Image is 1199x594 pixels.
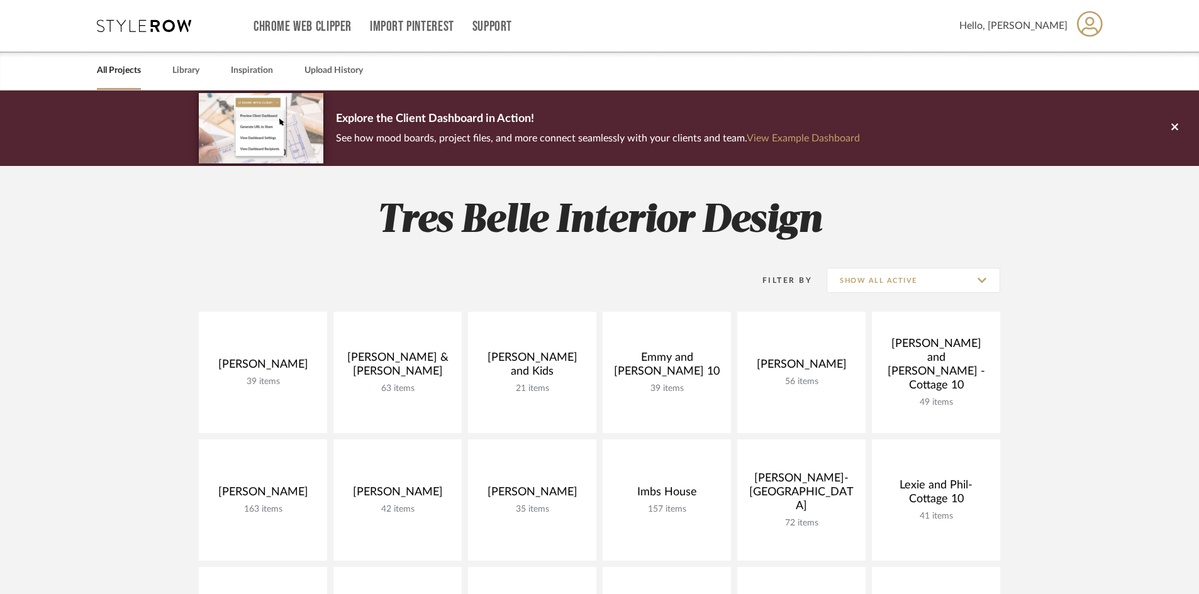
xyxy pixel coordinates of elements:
[747,377,856,387] div: 56 items
[478,383,586,394] div: 21 items
[209,377,317,387] div: 39 items
[747,133,860,143] a: View Example Dashboard
[613,504,721,515] div: 157 items
[882,511,990,522] div: 41 items
[478,504,586,515] div: 35 items
[336,109,860,129] p: Explore the Client Dashboard in Action!
[613,383,721,394] div: 39 items
[147,197,1052,245] h2: Tres Belle Interior Design
[209,485,317,504] div: [PERSON_NAME]
[882,337,990,397] div: [PERSON_NAME] and [PERSON_NAME] -Cottage 10
[304,62,363,79] a: Upload History
[231,62,273,79] a: Inspiration
[97,62,141,79] a: All Projects
[343,485,452,504] div: [PERSON_NAME]
[882,397,990,408] div: 49 items
[343,383,452,394] div: 63 items
[882,478,990,511] div: Lexie and Phil-Cottage 10
[613,485,721,504] div: Imbs House
[959,18,1068,33] span: Hello, [PERSON_NAME]
[199,93,323,163] img: d5d033c5-7b12-40c2-a960-1ecee1989c38.png
[747,518,856,529] div: 72 items
[343,351,452,383] div: [PERSON_NAME] & [PERSON_NAME]
[478,485,586,504] div: [PERSON_NAME]
[478,351,586,383] div: [PERSON_NAME] and Kids
[370,21,454,32] a: Import Pinterest
[472,21,512,32] a: Support
[747,358,856,377] div: [PERSON_NAME]
[747,471,856,518] div: [PERSON_NAME]- [GEOGRAPHIC_DATA]
[209,358,317,377] div: [PERSON_NAME]
[746,274,812,287] div: Filter By
[336,129,860,147] p: See how mood boards, project files, and more connect seamlessly with your clients and team.
[254,21,352,32] a: Chrome Web Clipper
[172,62,199,79] a: Library
[209,504,317,515] div: 163 items
[343,504,452,515] div: 42 items
[613,351,721,383] div: Emmy and [PERSON_NAME] 10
